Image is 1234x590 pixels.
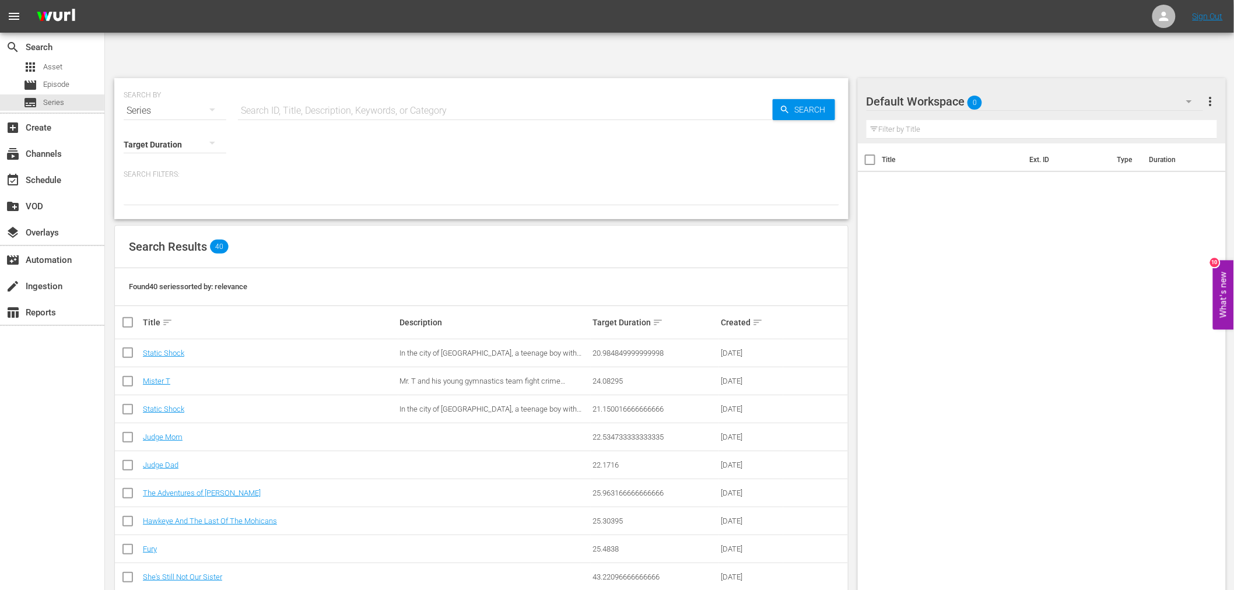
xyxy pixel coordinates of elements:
div: 25.963166666666666 [593,489,717,497]
div: [DATE] [721,573,781,581]
div: [DATE] [721,461,781,469]
span: Series [23,96,37,110]
button: more_vert [1203,87,1217,115]
a: Static Shock [143,405,184,413]
th: Title [882,143,1023,176]
img: ans4CAIJ8jUAAAAAAAAAAAAAAAAAAAAAAAAgQb4GAAAAAAAAAAAAAAAAAAAAAAAAJMjXAAAAAAAAAAAAAAAAAAAAAAAAgAT5G... [28,3,84,30]
div: Target Duration [593,315,717,329]
button: Search [773,99,835,120]
a: Fury [143,545,157,553]
span: sort [162,317,173,328]
p: Search Filters: [124,170,839,180]
div: 25.30395 [593,517,717,525]
span: Mr. T and his young gymnastics team fight crime whenever they encounter it on their tour. [400,377,566,394]
span: 40 [210,240,229,254]
div: Description [400,318,589,327]
div: [DATE] [721,433,781,441]
span: Episode [43,79,69,90]
div: [DATE] [721,405,781,413]
span: Asset [23,60,37,74]
span: Episode [23,78,37,92]
a: Static Shock [143,349,184,357]
div: 43.22096666666666 [593,573,717,581]
th: Duration [1142,143,1212,176]
div: Series [124,94,226,127]
span: Asset [43,61,62,73]
div: 10 [1210,258,1219,268]
a: Sign Out [1193,12,1223,21]
span: menu [7,9,21,23]
a: Hawkeye And The Last Of The Mohicans [143,517,277,525]
div: Default Workspace [867,85,1204,118]
div: [DATE] [721,377,781,385]
span: Automation [6,253,20,267]
span: Reports [6,305,20,319]
div: 22.1716 [593,461,717,469]
span: Create [6,121,20,135]
a: She's Still Not Our Sister [143,573,222,581]
th: Type [1110,143,1142,176]
div: 24.08295 [593,377,717,385]
a: Judge Dad [143,461,178,469]
span: Found 40 series sorted by: relevance [129,282,247,291]
span: Search [790,99,835,120]
a: Judge Mom [143,433,183,441]
div: Title [143,315,397,329]
a: The Adventures of [PERSON_NAME] [143,489,261,497]
div: Created [721,315,781,329]
div: 20.984849999999998 [593,349,717,357]
th: Ext. ID [1022,143,1110,176]
div: [DATE] [721,349,781,357]
a: Mister T [143,377,170,385]
div: [DATE] [721,517,781,525]
span: sort [752,317,763,328]
div: [DATE] [721,489,781,497]
div: 22.534733333333335 [593,433,717,441]
span: Series [43,97,64,108]
button: Open Feedback Widget [1213,261,1234,330]
span: more_vert [1203,94,1217,108]
span: event_available [6,173,20,187]
span: Ingestion [6,279,20,293]
span: subscriptions [6,147,20,161]
div: 25.4838 [593,545,717,553]
span: In the city of [GEOGRAPHIC_DATA], a teenage boy with electricity based powers, with the help of h... [400,349,582,375]
div: 21.150016666666666 [593,405,717,413]
span: In the city of [GEOGRAPHIC_DATA], a teenage boy with electricity based powers, with the help of h... [400,405,582,431]
span: sort [653,317,663,328]
span: VOD [6,199,20,213]
div: [DATE] [721,545,781,553]
span: 0 [967,90,982,115]
span: Search [6,40,20,54]
span: Search Results [129,240,207,254]
span: Overlays [6,226,20,240]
